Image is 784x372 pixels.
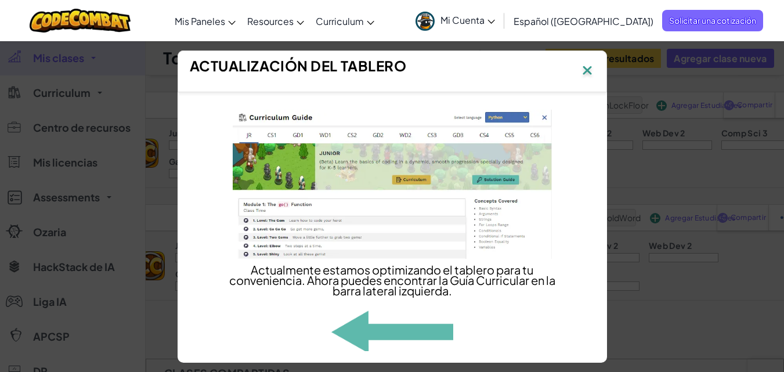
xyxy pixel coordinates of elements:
span: Curriculum [316,15,364,27]
a: Español ([GEOGRAPHIC_DATA]) [508,5,659,37]
a: Mi Cuenta [410,2,501,39]
a: Resources [241,5,310,37]
img: IconClose.svg [580,63,595,80]
span: Mis Paneles [175,15,225,27]
span: Español ([GEOGRAPHIC_DATA]) [514,15,653,27]
img: Actualización del Tablero [331,310,453,355]
p: Actualmente estamos optimizando el tablero para tu conveniencia. Ahora puedes encontrar la Guía C... [218,265,566,296]
img: CodeCombat logo [30,9,131,32]
img: avatar [416,12,435,31]
span: Mi Cuenta [440,14,495,26]
img: Actualización del Tablero [233,110,552,258]
a: Mis Paneles [169,5,241,37]
a: Curriculum [310,5,380,37]
span: Actualización del Tablero [190,57,407,74]
span: Resources [247,15,294,27]
a: Solicitar una cotización [662,10,763,31]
